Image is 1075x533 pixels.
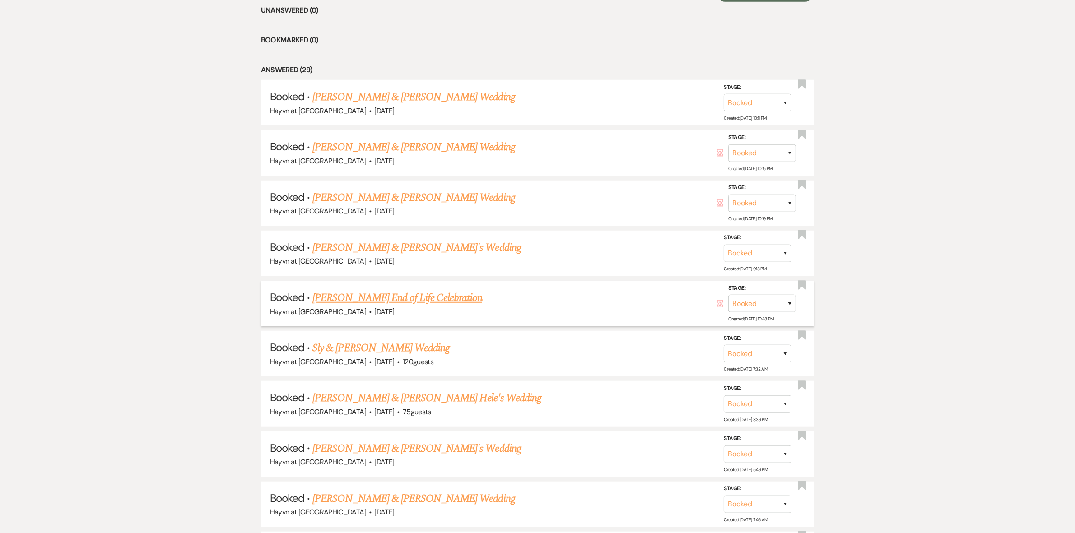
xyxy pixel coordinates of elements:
[261,5,814,16] li: Unanswered (0)
[312,139,515,155] a: [PERSON_NAME] & [PERSON_NAME] Wedding
[270,256,366,266] span: Hayvn at [GEOGRAPHIC_DATA]
[270,457,366,467] span: Hayvn at [GEOGRAPHIC_DATA]
[374,407,394,417] span: [DATE]
[312,290,482,306] a: [PERSON_NAME] End of Life Celebration
[374,156,394,166] span: [DATE]
[728,316,773,322] span: Created: [DATE] 10:48 PM
[270,407,366,417] span: Hayvn at [GEOGRAPHIC_DATA]
[724,467,768,473] span: Created: [DATE] 5:49 PM
[728,183,796,193] label: Stage:
[374,457,394,467] span: [DATE]
[270,340,304,354] span: Booked
[728,216,772,222] span: Created: [DATE] 10:19 PM
[270,390,304,404] span: Booked
[724,416,768,422] span: Created: [DATE] 8:39 PM
[312,340,450,356] a: Sly & [PERSON_NAME] Wedding
[374,206,394,216] span: [DATE]
[724,366,768,372] span: Created: [DATE] 7:32 AM
[724,384,791,394] label: Stage:
[724,83,791,93] label: Stage:
[270,106,366,116] span: Hayvn at [GEOGRAPHIC_DATA]
[724,434,791,444] label: Stage:
[724,517,768,523] span: Created: [DATE] 11:46 AM
[403,407,431,417] span: 75 guests
[270,441,304,455] span: Booked
[374,256,394,266] span: [DATE]
[724,115,766,121] span: Created: [DATE] 10:11 PM
[270,290,304,304] span: Booked
[312,190,515,206] a: [PERSON_NAME] & [PERSON_NAME] Wedding
[261,64,814,76] li: Answered (29)
[270,89,304,103] span: Booked
[374,507,394,517] span: [DATE]
[270,357,366,366] span: Hayvn at [GEOGRAPHIC_DATA]
[312,89,515,105] a: [PERSON_NAME] & [PERSON_NAME] Wedding
[728,133,796,143] label: Stage:
[374,307,394,316] span: [DATE]
[270,307,366,316] span: Hayvn at [GEOGRAPHIC_DATA]
[261,34,814,46] li: Bookmarked (0)
[403,357,433,366] span: 120 guests
[270,507,366,517] span: Hayvn at [GEOGRAPHIC_DATA]
[724,484,791,494] label: Stage:
[270,156,366,166] span: Hayvn at [GEOGRAPHIC_DATA]
[312,491,515,507] a: [PERSON_NAME] & [PERSON_NAME] Wedding
[270,491,304,505] span: Booked
[728,165,772,171] span: Created: [DATE] 10:15 PM
[374,106,394,116] span: [DATE]
[270,190,304,204] span: Booked
[374,357,394,366] span: [DATE]
[724,233,791,243] label: Stage:
[724,266,766,272] span: Created: [DATE] 9:18 PM
[270,240,304,254] span: Booked
[728,283,796,293] label: Stage:
[724,334,791,343] label: Stage:
[312,240,521,256] a: [PERSON_NAME] & [PERSON_NAME]'s Wedding
[270,206,366,216] span: Hayvn at [GEOGRAPHIC_DATA]
[312,440,521,457] a: [PERSON_NAME] & [PERSON_NAME]'s Wedding
[270,139,304,153] span: Booked
[312,390,541,406] a: [PERSON_NAME] & [PERSON_NAME] Hele's Wedding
